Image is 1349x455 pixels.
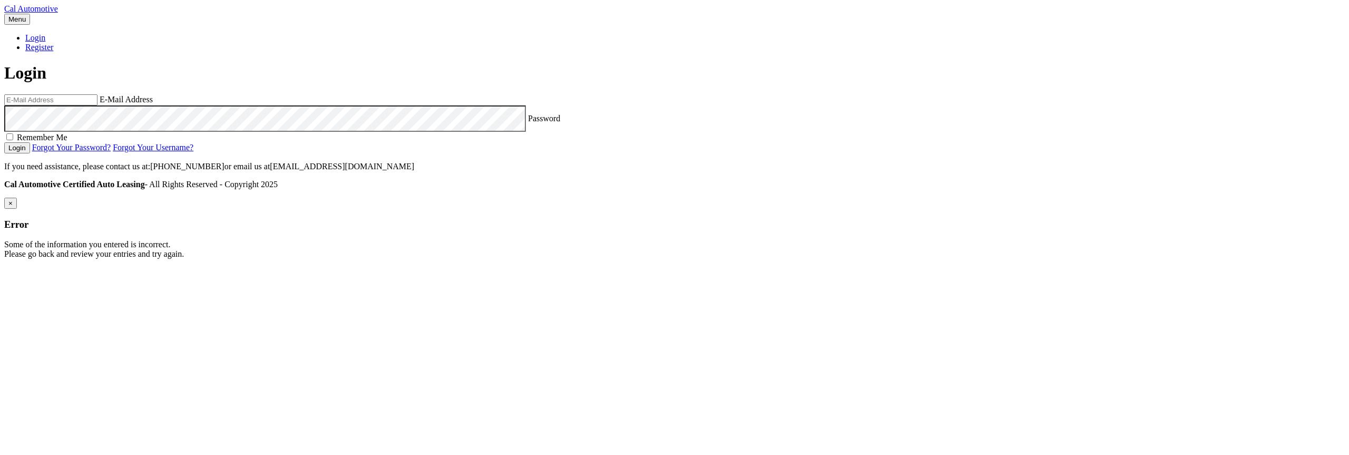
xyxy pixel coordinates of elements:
button: Menu [4,14,30,25]
h3: Error [4,219,1345,230]
strong: Cal Automotive Certified Auto Leasing [4,180,145,189]
span: [EMAIL_ADDRESS][DOMAIN_NAME] [270,162,414,171]
span: [PHONE_NUMBER] [150,162,224,171]
a: Login [25,33,45,42]
label: Remember Me [17,133,67,142]
a: Register [25,43,53,52]
input: E-Mail Address [4,94,97,105]
span: Login [4,63,46,82]
button: Login [4,142,30,153]
span: Some of the information you entered is incorrect. Please go back and review your entries and try ... [4,240,184,258]
a: Cal Automotive [4,4,58,13]
a: Forgot Your Username? [113,143,193,152]
a: Forgot Your Password? [32,143,111,152]
label: E-Mail Address [100,95,153,104]
span: Menu [8,15,26,23]
button: × [4,198,17,209]
label: Password [528,113,560,122]
p: If you need assistance, please contact us at: or email us at [4,162,1345,171]
p: - All Rights Reserved - Copyright 2025 [4,180,1345,189]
